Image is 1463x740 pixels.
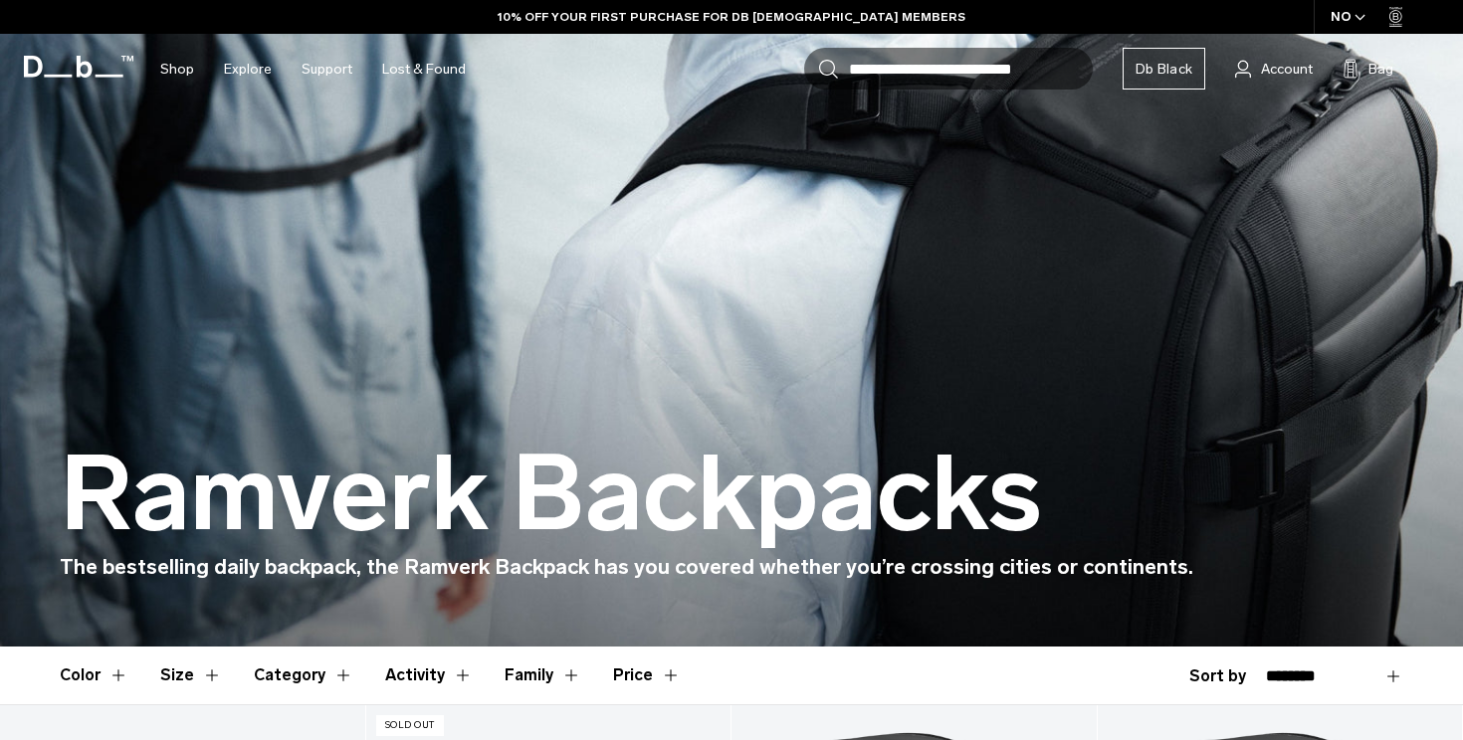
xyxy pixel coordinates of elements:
[382,34,466,104] a: Lost & Found
[224,34,272,104] a: Explore
[160,647,222,704] button: Toggle Filter
[60,554,1193,579] span: The bestselling daily backpack, the Ramverk Backpack has you covered whether you’re crossing citi...
[60,647,128,704] button: Toggle Filter
[145,34,481,104] nav: Main Navigation
[1235,57,1313,81] a: Account
[1261,59,1313,80] span: Account
[385,647,473,704] button: Toggle Filter
[1368,59,1393,80] span: Bag
[302,34,352,104] a: Support
[498,8,965,26] a: 10% OFF YOUR FIRST PURCHASE FOR DB [DEMOGRAPHIC_DATA] MEMBERS
[376,715,444,736] p: Sold Out
[160,34,194,104] a: Shop
[613,647,681,704] button: Toggle Price
[1343,57,1393,81] button: Bag
[60,437,1042,552] h1: Ramverk Backpacks
[254,647,353,704] button: Toggle Filter
[505,647,581,704] button: Toggle Filter
[1123,48,1205,90] a: Db Black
